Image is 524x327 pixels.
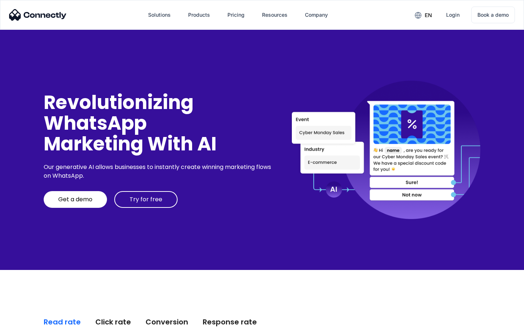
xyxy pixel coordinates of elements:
a: Get a demo [44,191,107,208]
div: Company [299,6,334,24]
div: en [425,10,432,20]
aside: Language selected: English [7,314,44,324]
a: Try for free [114,191,178,208]
div: Company [305,10,328,20]
div: Our generative AI allows businesses to instantly create winning marketing flows on WhatsApp. [44,163,274,180]
div: Read rate [44,317,81,327]
div: Pricing [227,10,245,20]
div: Conversion [146,317,188,327]
div: Response rate [203,317,257,327]
div: Solutions [142,6,176,24]
a: Login [440,6,465,24]
div: Products [182,6,216,24]
div: Resources [256,6,293,24]
div: Try for free [130,196,162,203]
a: Pricing [222,6,250,24]
img: Connectly Logo [9,9,67,21]
div: Products [188,10,210,20]
div: Revolutionizing WhatsApp Marketing With AI [44,92,274,154]
div: Login [446,10,460,20]
div: Resources [262,10,287,20]
div: Get a demo [58,196,92,203]
div: Click rate [95,317,131,327]
div: en [409,9,437,20]
ul: Language list [15,314,44,324]
div: Solutions [148,10,171,20]
a: Book a demo [471,7,515,23]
